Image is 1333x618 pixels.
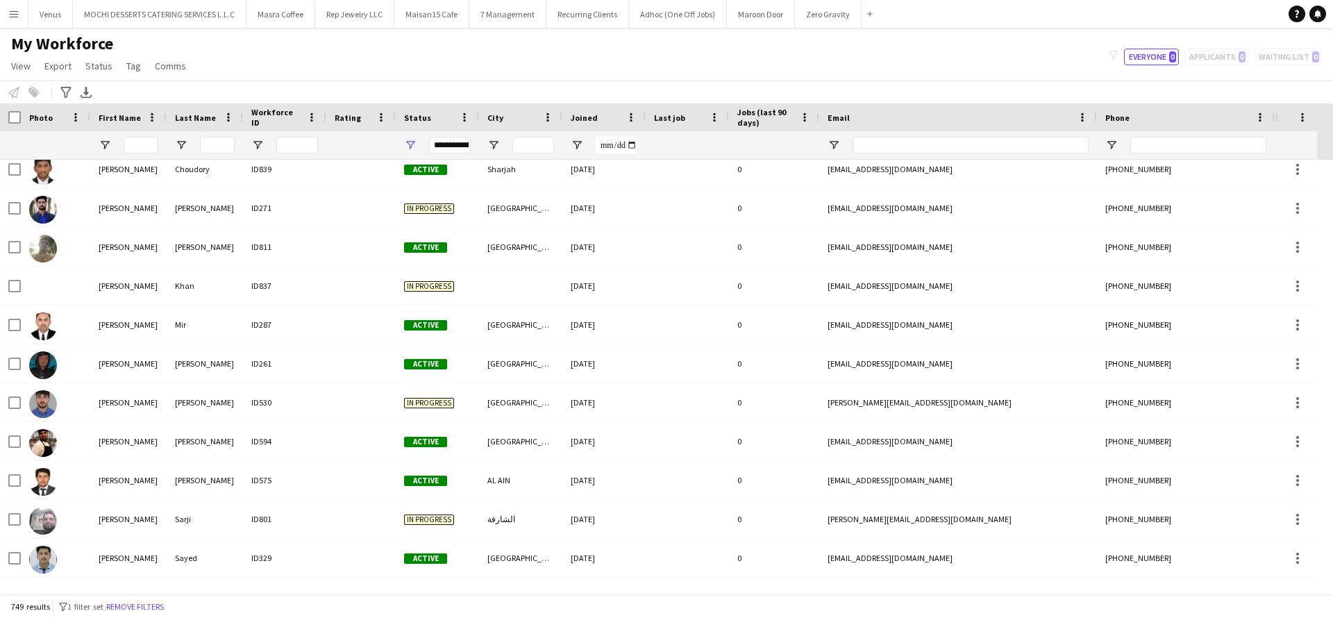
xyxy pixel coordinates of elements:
div: Sayed [167,539,243,577]
input: First Name Filter Input [124,137,158,153]
div: [PERSON_NAME] [90,344,167,383]
div: [PERSON_NAME] [167,461,243,499]
span: Active [404,242,447,253]
a: Export [39,57,77,75]
div: [DATE] [562,539,646,577]
a: Status [80,57,118,75]
span: Active [404,359,447,369]
div: ID287 [243,306,326,344]
div: 0 [729,150,819,188]
img: Abdullah Alnounou [29,390,57,418]
div: [DATE] [562,500,646,538]
div: [GEOGRAPHIC_DATA] [479,539,562,577]
img: Abdul Hannan [29,196,57,224]
div: [PERSON_NAME][EMAIL_ADDRESS][DOMAIN_NAME] [819,500,1097,538]
div: [PERSON_NAME] [167,228,243,266]
button: Open Filter Menu [1105,139,1118,151]
div: [PHONE_NUMBER] [1097,383,1275,421]
span: First Name [99,112,141,123]
div: [DATE] [562,383,646,421]
span: View [11,60,31,72]
div: 0 [729,228,819,266]
button: Rep Jewelry LLC [315,1,394,28]
input: Workforce ID Filter Input [276,137,318,153]
div: [EMAIL_ADDRESS][DOMAIN_NAME] [819,539,1097,577]
div: ID329 [243,539,326,577]
span: My Workforce [11,33,113,54]
div: 0 [729,344,819,383]
div: [GEOGRAPHIC_DATA] [479,344,562,383]
div: [PHONE_NUMBER] [1097,228,1275,266]
div: [PERSON_NAME] [167,344,243,383]
div: [PERSON_NAME] [90,267,167,305]
button: Recurring Clients [546,1,629,28]
app-action-btn: Export XLSX [78,84,94,101]
img: Abdul Haseeb [29,235,57,262]
a: View [6,57,36,75]
span: Status [404,112,431,123]
div: [DATE] [562,150,646,188]
button: Open Filter Menu [828,139,840,151]
button: Maroon Door [727,1,795,28]
div: [PERSON_NAME] [90,383,167,421]
div: [GEOGRAPHIC_DATA] [479,422,562,460]
div: 0 [729,461,819,499]
a: Tag [121,57,146,75]
button: Open Filter Menu [175,139,187,151]
img: Abdullah Sarji [29,507,57,535]
div: [PERSON_NAME] [167,383,243,421]
button: 7 Management [469,1,546,28]
span: Workforce ID [251,107,301,128]
img: Abdullah Ashraf khan [29,429,57,457]
div: [PHONE_NUMBER] [1097,150,1275,188]
div: [PERSON_NAME] [90,461,167,499]
input: Email Filter Input [853,137,1089,153]
div: Choudory [167,150,243,188]
button: Open Filter Menu [251,139,264,151]
div: [PERSON_NAME][EMAIL_ADDRESS][DOMAIN_NAME] [819,383,1097,421]
div: [PERSON_NAME] [90,150,167,188]
div: [DATE] [562,228,646,266]
div: [DATE] [562,461,646,499]
img: Abdul Mir [29,312,57,340]
div: [GEOGRAPHIC_DATA] [479,306,562,344]
div: [EMAIL_ADDRESS][DOMAIN_NAME] [819,461,1097,499]
span: Phone [1105,112,1130,123]
div: [PHONE_NUMBER] [1097,267,1275,305]
div: [PERSON_NAME] [90,500,167,538]
div: [PERSON_NAME] [90,539,167,577]
div: [EMAIL_ADDRESS][DOMAIN_NAME] [819,150,1097,188]
span: Last job [654,112,685,123]
div: ID271 [243,189,326,227]
div: [EMAIL_ADDRESS][DOMAIN_NAME] [819,422,1097,460]
div: [DATE] [562,267,646,305]
div: Sarji [167,500,243,538]
div: [DATE] [562,422,646,460]
span: In progress [404,281,454,292]
div: 0 [729,539,819,577]
div: ID575 [243,461,326,499]
span: Joined [571,112,598,123]
span: Last Name [175,112,216,123]
span: Jobs (last 90 days) [737,107,794,128]
div: Khan [167,267,243,305]
span: 1 filter set [67,601,103,612]
button: MOCHI DESSERTS CATERING SERVICES L.L.C [73,1,246,28]
div: [PHONE_NUMBER] [1097,306,1275,344]
button: Open Filter Menu [99,139,111,151]
div: [GEOGRAPHIC_DATA] [479,228,562,266]
button: Remove filters [103,599,167,615]
div: 0 [729,500,819,538]
span: Comms [155,60,186,72]
div: [GEOGRAPHIC_DATA] [479,189,562,227]
span: Active [404,320,447,331]
button: Open Filter Menu [404,139,417,151]
div: الشارقة [479,500,562,538]
span: Email [828,112,850,123]
span: Active [404,553,447,564]
div: [PERSON_NAME] [90,422,167,460]
div: [PERSON_NAME] [90,189,167,227]
span: Active [404,165,447,175]
span: City [487,112,503,123]
input: Phone Filter Input [1130,137,1266,153]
